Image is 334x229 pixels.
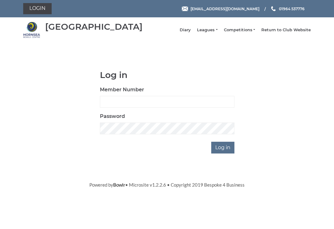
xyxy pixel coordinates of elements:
a: Leagues [197,27,217,33]
img: Hornsea Bowls Centre [23,21,40,38]
a: Email [EMAIL_ADDRESS][DOMAIN_NAME] [182,6,259,12]
span: Powered by • Microsite v1.2.2.6 • Copyright 2019 Bespoke 4 Business [89,182,245,188]
a: Return to Club Website [261,27,311,33]
div: [GEOGRAPHIC_DATA] [45,22,143,32]
img: Phone us [271,6,276,11]
label: Member Number [100,86,144,93]
label: Password [100,113,125,120]
a: Bowlr [113,182,125,188]
img: Email [182,6,188,11]
a: Diary [180,27,191,33]
a: Login [23,3,52,14]
a: Phone us 01964 537776 [270,6,305,12]
h1: Log in [100,70,234,80]
span: 01964 537776 [279,6,305,11]
a: Competitions [224,27,255,33]
span: [EMAIL_ADDRESS][DOMAIN_NAME] [191,6,259,11]
input: Log in [211,142,234,153]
